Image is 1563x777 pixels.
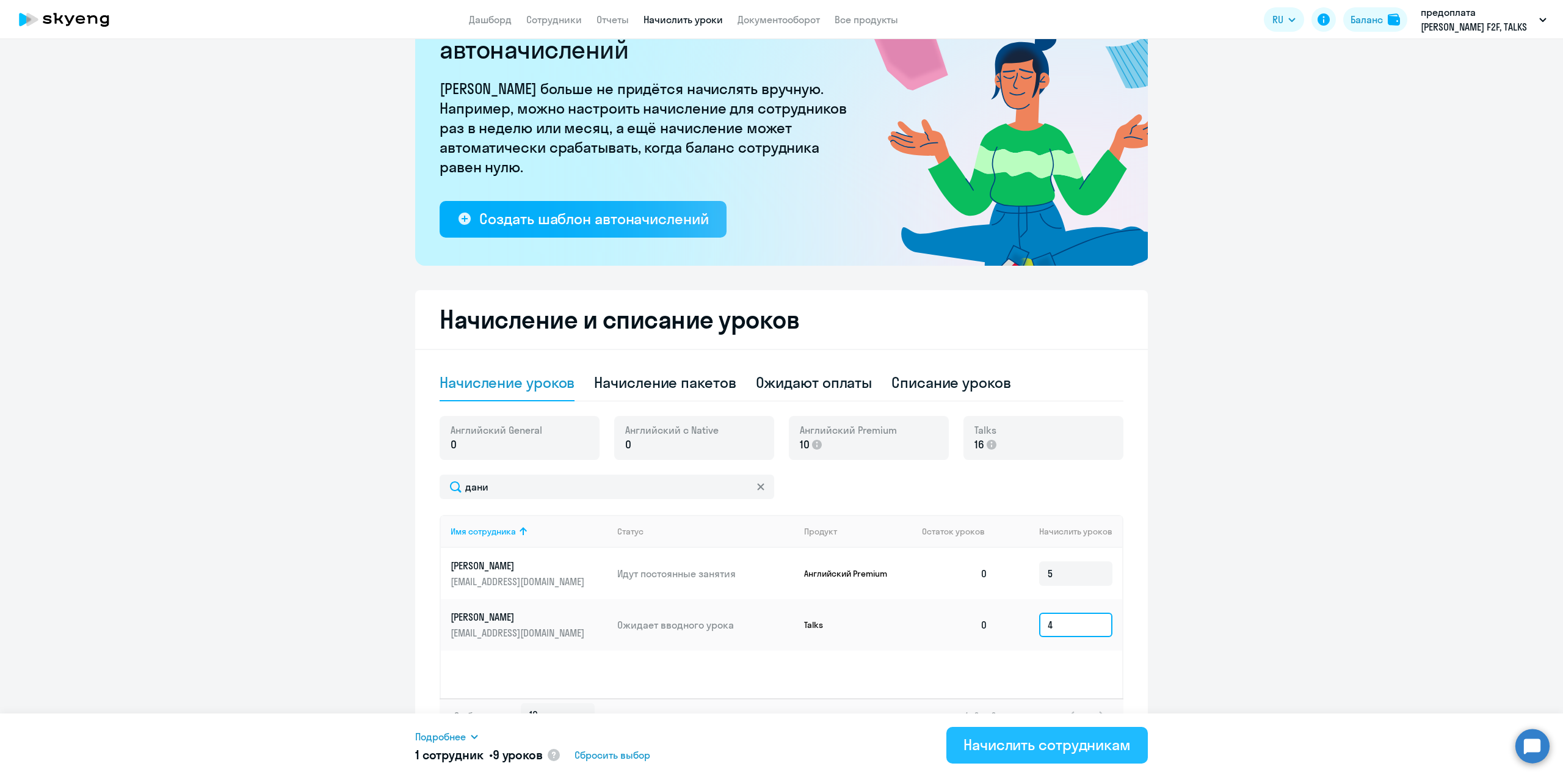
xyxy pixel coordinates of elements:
div: Продукт [804,526,837,537]
div: Списание уроков [891,373,1011,392]
button: предоплата [PERSON_NAME] F2F, TALKS [DATE]-[DATE], НЛМК, ПАО [1415,5,1553,34]
p: Идут постоянные занятия [617,567,794,580]
div: Ожидают оплаты [756,373,872,392]
p: Talks [804,619,896,630]
input: Поиск по имени, email, продукту или статусу [440,475,774,499]
div: Имя сотрудника [451,526,607,537]
p: [PERSON_NAME] [451,559,587,572]
div: Баланс [1351,12,1383,27]
a: [PERSON_NAME][EMAIL_ADDRESS][DOMAIN_NAME] [451,559,607,588]
p: [PERSON_NAME] [451,610,587,624]
div: Статус [617,526,794,537]
span: Подробнее [415,729,466,744]
span: Talks [974,423,996,437]
span: 0 [451,437,457,453]
th: Начислить уроков [998,515,1122,548]
a: Отчеты [597,13,629,26]
button: Начислить сотрудникам [946,727,1148,764]
img: balance [1388,13,1400,26]
p: Английский Premium [804,568,896,579]
span: 9 уроков [493,747,543,762]
h5: 1 сотрудник • [415,746,543,764]
span: 1 - 2 из 2 сотрудников [965,710,1050,721]
td: 0 [912,599,998,651]
div: Создать шаблон автоначислений [479,209,708,228]
span: Остаток уроков [922,526,985,537]
p: [EMAIL_ADDRESS][DOMAIN_NAME] [451,626,587,640]
div: Остаток уроков [922,526,998,537]
span: Английский General [451,423,542,437]
span: 0 [625,437,631,453]
p: предоплата [PERSON_NAME] F2F, TALKS [DATE]-[DATE], НЛМК, ПАО [1421,5,1534,34]
span: 10 [800,437,810,453]
a: Начислить уроки [644,13,723,26]
span: Отображать по: [454,710,516,721]
button: Балансbalance [1343,7,1407,32]
p: [EMAIL_ADDRESS][DOMAIN_NAME] [451,575,587,588]
button: RU [1264,7,1304,32]
span: Английский Premium [800,423,897,437]
button: Создать шаблон автоначислений [440,201,727,238]
div: Продукт [804,526,913,537]
td: 0 [912,548,998,599]
p: Ожидает вводного урока [617,618,794,632]
h2: Начисление и списание уроков [440,305,1123,334]
span: RU [1272,12,1283,27]
span: Английский с Native [625,423,719,437]
a: Сотрудники [526,13,582,26]
p: [PERSON_NAME] больше не придётся начислять вручную. Например, можно настроить начисление для сотр... [440,79,855,177]
a: Дашборд [469,13,512,26]
a: Документооборот [738,13,820,26]
div: Начисление уроков [440,373,575,392]
div: Начисление пакетов [594,373,736,392]
span: 16 [974,437,984,453]
div: Имя сотрудника [451,526,516,537]
h2: Рекомендуем создать шаблон автоначислений [440,5,855,64]
span: Сбросить выбор [575,748,650,762]
div: Статус [617,526,644,537]
a: Все продукты [835,13,898,26]
div: Начислить сотрудникам [963,735,1131,754]
a: [PERSON_NAME][EMAIL_ADDRESS][DOMAIN_NAME] [451,610,607,640]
